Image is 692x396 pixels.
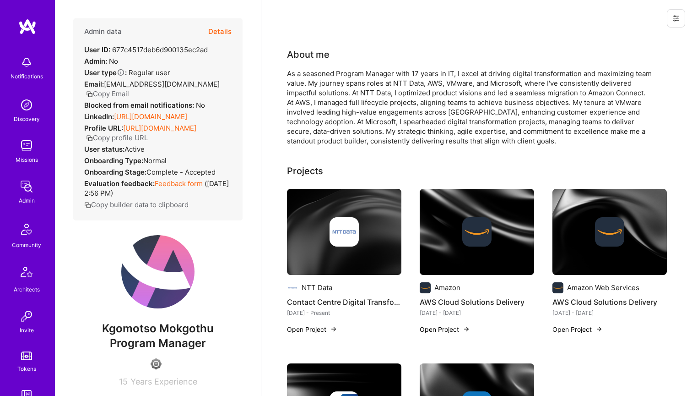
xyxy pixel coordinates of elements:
[420,282,431,293] img: Company logo
[330,217,359,247] img: Company logo
[84,202,91,209] i: icon Copy
[104,80,220,88] span: [EMAIL_ADDRESS][DOMAIN_NAME]
[434,283,460,292] div: Amazon
[84,168,146,176] strong: Onboarding Stage:
[552,324,603,334] button: Open Project
[143,156,167,165] span: normal
[84,179,155,188] strong: Evaluation feedback:
[420,308,534,318] div: [DATE] - [DATE]
[84,145,124,154] strong: User status:
[208,18,232,45] button: Details
[86,91,93,98] i: icon Copy
[84,56,118,66] div: No
[595,325,603,333] img: arrow-right
[420,324,470,334] button: Open Project
[302,283,332,292] div: NTT Data
[84,45,208,55] div: 677c4517deb6d900135ec2ad
[17,307,36,325] img: Invite
[73,322,243,335] span: Kgomotso Mokgothu
[567,283,639,292] div: Amazon Web Services
[119,377,128,386] span: 15
[17,177,36,196] img: admin teamwork
[84,80,104,88] strong: Email:
[595,217,624,247] img: Company logo
[16,263,38,285] img: Architects
[287,48,330,61] div: About me
[20,325,34,335] div: Invite
[121,235,195,308] img: User Avatar
[86,133,148,143] button: Copy profile URL
[110,336,206,350] span: Program Manager
[86,135,93,142] i: icon Copy
[287,189,401,275] img: cover
[287,324,337,334] button: Open Project
[552,189,667,275] img: cover
[19,196,35,205] div: Admin
[17,364,36,374] div: Tokens
[155,179,203,188] a: Feedback form
[287,69,653,146] div: As a seasoned Program Manager with 17 years in IT, I excel at driving digital transformation and ...
[84,101,196,110] strong: Blocked from email notifications:
[123,124,196,132] a: [URL][DOMAIN_NAME]
[11,71,43,81] div: Notifications
[86,89,129,99] button: Copy Email
[287,282,298,293] img: Company logo
[130,377,197,386] span: Years Experience
[18,18,37,35] img: logo
[84,200,189,209] button: Copy builder data to clipboard
[14,114,40,124] div: Discovery
[12,240,41,250] div: Community
[17,96,36,114] img: discovery
[463,325,470,333] img: arrow-right
[17,53,36,71] img: bell
[84,27,122,36] h4: Admin data
[16,218,38,240] img: Community
[552,282,563,293] img: Company logo
[462,217,492,247] img: Company logo
[84,179,232,198] div: ( [DATE] 2:56 PM )
[146,168,216,176] span: Complete - Accepted
[16,155,38,165] div: Missions
[21,352,32,360] img: tokens
[17,137,36,155] img: teamwork
[287,164,323,178] div: Projects
[84,68,127,77] strong: User type :
[287,308,401,318] div: [DATE] - Present
[330,325,337,333] img: arrow-right
[84,57,107,66] strong: Admin:
[552,308,667,318] div: [DATE] - [DATE]
[287,296,401,308] h4: Contact Centre Digital Transformation
[84,124,123,132] strong: Profile URL:
[84,68,170,77] div: Regular user
[14,285,40,294] div: Architects
[84,100,205,110] div: No
[124,145,145,154] span: Active
[420,189,534,275] img: cover
[84,156,143,165] strong: Onboarding Type:
[420,296,534,308] h4: AWS Cloud Solutions Delivery
[117,68,125,77] i: Help
[114,112,187,121] a: [URL][DOMAIN_NAME]
[151,358,162,369] img: Limited Access
[84,45,110,54] strong: User ID:
[84,112,114,121] strong: LinkedIn:
[552,296,667,308] h4: AWS Cloud Solutions Delivery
